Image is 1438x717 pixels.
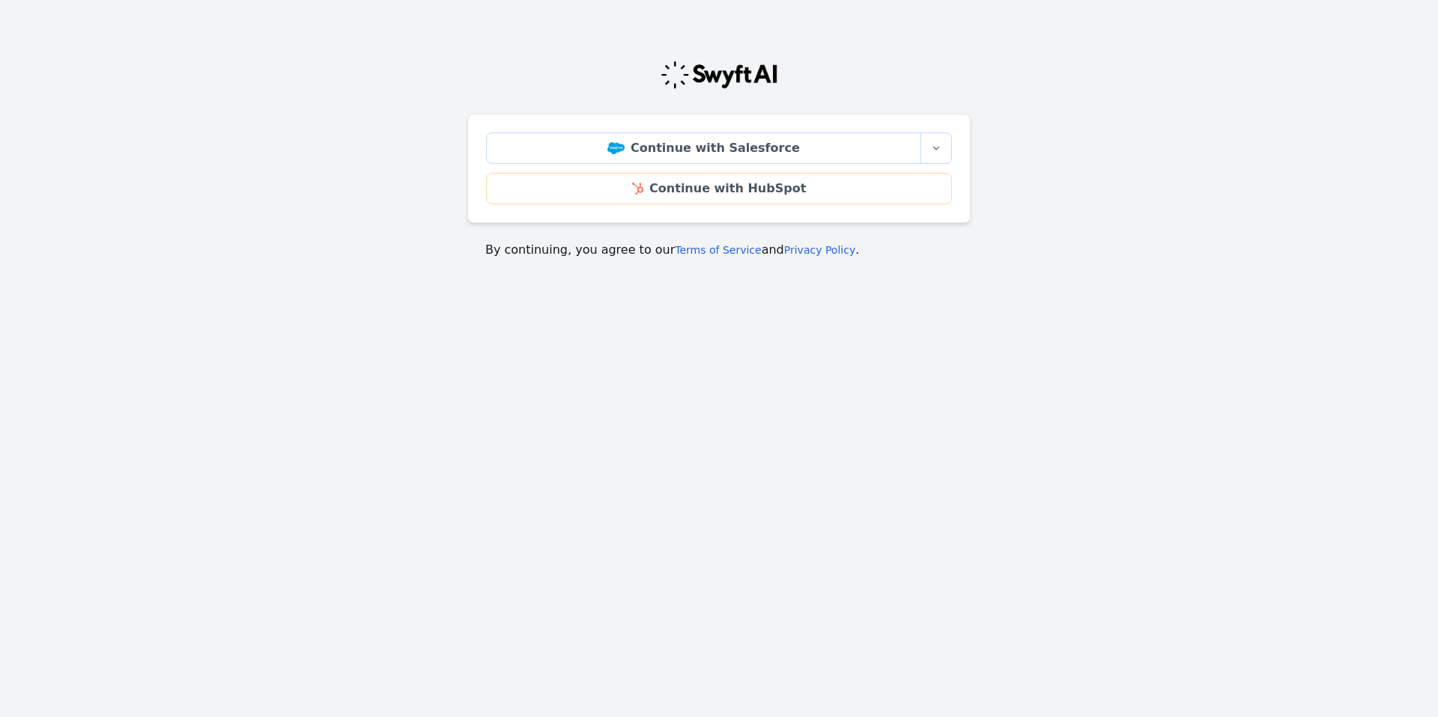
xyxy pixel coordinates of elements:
a: Terms of Service [675,244,761,256]
img: Salesforce [607,142,625,154]
img: Swyft Logo [660,60,778,90]
a: Continue with Salesforce [486,132,921,164]
a: Continue with HubSpot [486,173,952,204]
p: By continuing, you agree to our and . [485,241,953,259]
img: HubSpot [632,183,643,195]
a: Privacy Policy [784,244,855,256]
